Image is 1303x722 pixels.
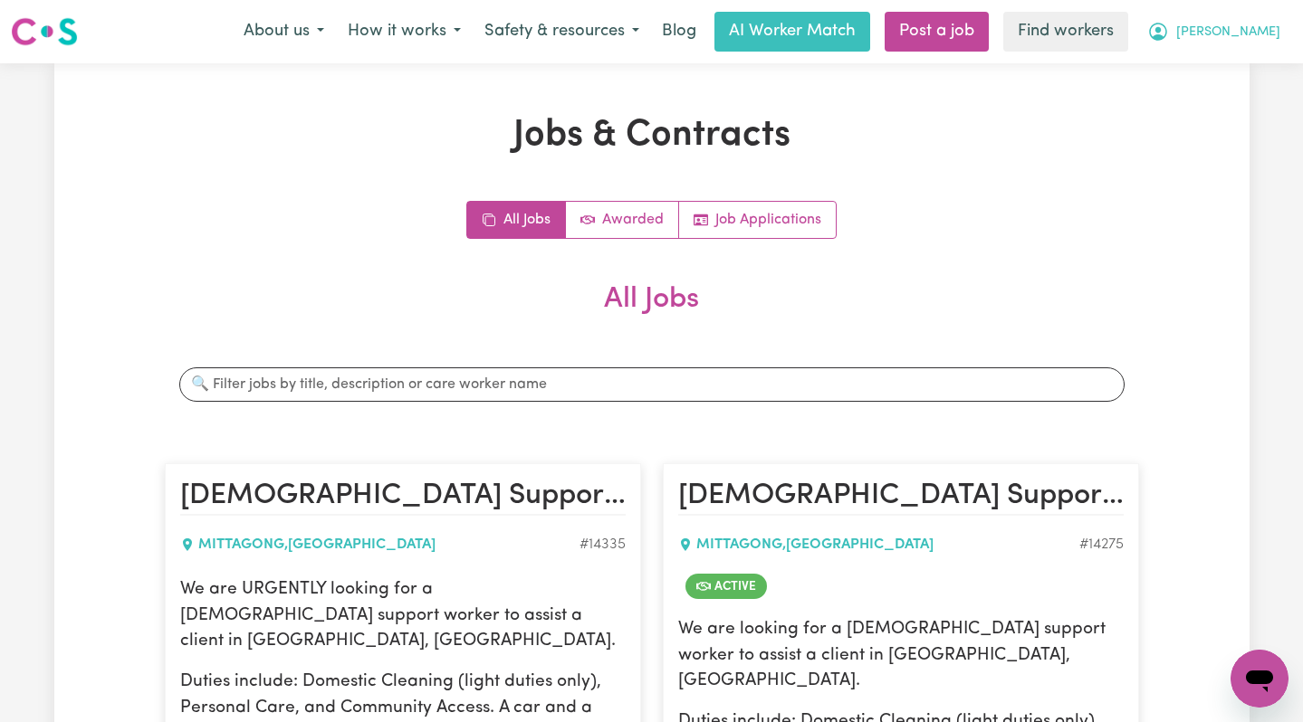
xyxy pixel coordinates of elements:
[179,367,1125,402] input: 🔍 Filter jobs by title, description or care worker name
[180,479,626,515] h2: Female Support Worker Needed in Mittagong, NSW
[165,282,1139,346] h2: All Jobs
[580,534,626,556] div: Job ID #14335
[467,202,566,238] a: All jobs
[678,617,1124,695] p: We are looking for a [DEMOGRAPHIC_DATA] support worker to assist a client in [GEOGRAPHIC_DATA], [...
[651,12,707,52] a: Blog
[1003,12,1128,52] a: Find workers
[1231,650,1289,708] iframe: Button to launch messaging window
[473,13,651,51] button: Safety & resources
[165,114,1139,157] h1: Jobs & Contracts
[679,202,836,238] a: Job applications
[180,577,626,655] p: We are URGENTLY looking for a [DEMOGRAPHIC_DATA] support worker to assist a client in [GEOGRAPHIC...
[678,534,1079,556] div: MITTAGONG , [GEOGRAPHIC_DATA]
[566,202,679,238] a: Active jobs
[1079,534,1124,556] div: Job ID #14275
[685,574,767,599] span: Job is active
[336,13,473,51] button: How it works
[714,12,870,52] a: AI Worker Match
[11,15,78,48] img: Careseekers logo
[885,12,989,52] a: Post a job
[11,11,78,52] a: Careseekers logo
[1176,23,1280,43] span: [PERSON_NAME]
[180,534,580,556] div: MITTAGONG , [GEOGRAPHIC_DATA]
[1135,13,1292,51] button: My Account
[232,13,336,51] button: About us
[678,479,1124,515] h2: Female Support Worker Needed in Mittagong, NSW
